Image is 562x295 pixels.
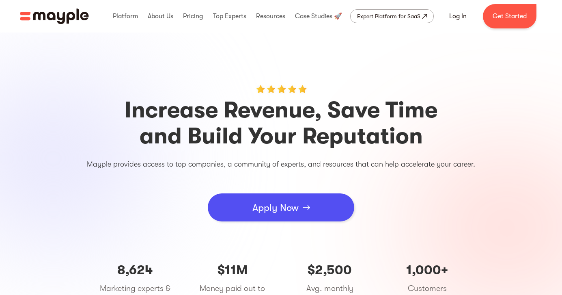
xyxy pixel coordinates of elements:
div: Resources [254,3,287,29]
h4: 8,624 [99,262,172,278]
div: Top Experts [211,3,248,29]
a: Apply Now [208,193,354,221]
div: Expert Platform for SaaS [357,11,420,21]
h1: Increase Revenue, Save Time and Build Your Reputation [38,97,525,149]
p: Customers [391,282,464,295]
div: Apply Now [252,195,299,220]
h4: $2,500 [293,262,366,278]
h4: 1,000+ [391,262,464,278]
a: home [20,9,89,24]
div: Platform [111,3,140,29]
a: Get Started [483,4,536,28]
p: Mayple provides access to top companies, a community of experts, and resources that can help acce... [38,158,525,171]
img: Mayple logo [20,9,89,24]
div: About Us [146,3,175,29]
div: Pricing [181,3,205,29]
a: Expert Platform for SaaS [350,9,434,23]
a: Log In [439,7,476,26]
h4: $11M [196,262,269,278]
